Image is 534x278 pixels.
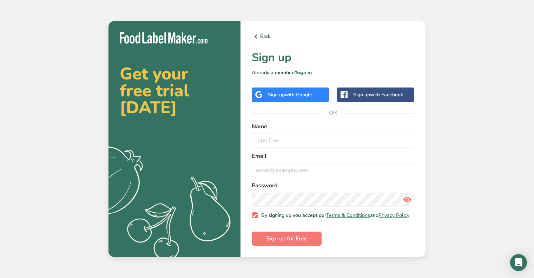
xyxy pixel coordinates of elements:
[120,65,229,116] h2: Get your free trial [DATE]
[370,91,403,98] span: with Facebook
[120,32,207,44] img: Food Label Maker
[510,254,527,271] div: Open Intercom Messenger
[378,212,409,219] a: Privacy Policy
[285,91,312,98] span: with Google
[252,69,414,76] p: Already a member?
[252,49,414,66] h1: Sign up
[296,69,312,76] a: Sign in
[252,152,414,160] label: Email
[252,32,414,41] a: Back
[252,122,414,131] label: Name
[266,234,307,243] span: Sign up for Free
[252,163,414,177] input: email@example.com
[326,212,370,219] a: Terms & Conditions
[353,91,403,98] div: Sign up
[268,91,312,98] div: Sign up
[252,181,414,190] label: Password
[323,102,344,123] span: OR
[252,232,322,246] button: Sign up for Free
[258,212,410,219] span: By signing up you accept our and
[252,134,414,148] input: John Doe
